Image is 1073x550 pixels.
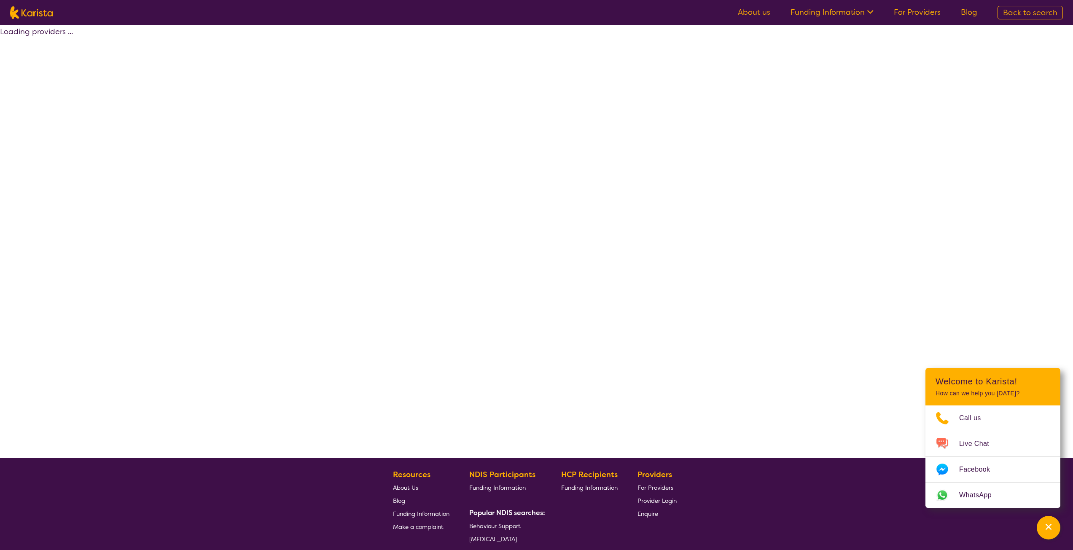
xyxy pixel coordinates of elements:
span: For Providers [637,484,673,491]
span: Make a complaint [393,523,444,531]
span: Enquire [637,510,658,518]
a: Funding Information [469,481,542,494]
span: About Us [393,484,418,491]
button: Channel Menu [1037,516,1060,539]
b: NDIS Participants [469,470,535,480]
p: How can we help you [DATE]? [936,390,1050,397]
a: Funding Information [791,7,874,17]
b: Popular NDIS searches: [469,508,545,517]
a: About us [738,7,770,17]
a: [MEDICAL_DATA] [469,532,542,545]
span: Blog [393,497,405,504]
span: WhatsApp [959,489,1002,502]
span: [MEDICAL_DATA] [469,535,517,543]
span: Provider Login [637,497,677,504]
b: HCP Recipients [561,470,618,480]
span: Back to search [1003,8,1057,18]
span: Behaviour Support [469,522,521,530]
a: For Providers [894,7,941,17]
a: Funding Information [393,507,449,520]
a: Provider Login [637,494,677,507]
span: Facebook [959,463,1000,476]
h2: Welcome to Karista! [936,376,1050,386]
ul: Choose channel [925,405,1060,508]
span: Live Chat [959,437,999,450]
b: Resources [393,470,430,480]
b: Providers [637,470,672,480]
div: Channel Menu [925,368,1060,508]
a: Funding Information [561,481,618,494]
a: Blog [961,7,977,17]
span: Funding Information [561,484,618,491]
span: Call us [959,412,991,424]
a: About Us [393,481,449,494]
a: Enquire [637,507,677,520]
a: Back to search [998,6,1063,19]
a: Web link opens in a new tab. [925,483,1060,508]
span: Funding Information [469,484,526,491]
span: Funding Information [393,510,449,518]
a: Make a complaint [393,520,449,533]
a: For Providers [637,481,677,494]
a: Blog [393,494,449,507]
img: Karista logo [10,6,53,19]
a: Behaviour Support [469,519,542,532]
